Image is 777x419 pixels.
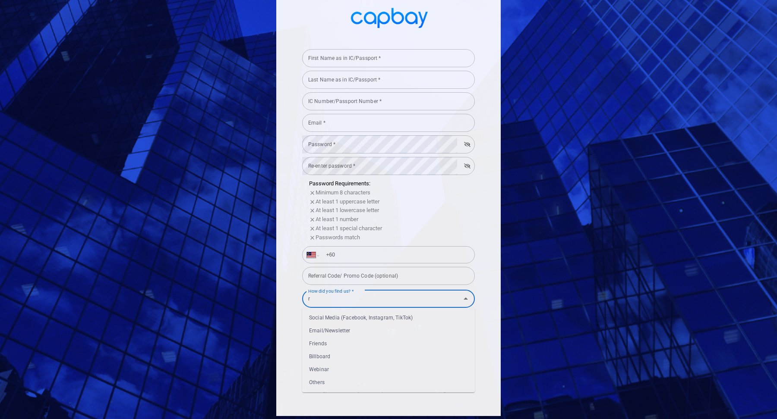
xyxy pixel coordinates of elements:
[316,189,370,196] span: Minimum 8 characters
[302,376,475,389] li: Others
[316,198,379,205] span: At least 1 uppercase letter
[302,325,475,338] li: Email/Newsletter
[460,293,472,305] button: Close
[309,180,370,187] span: Password Requirements:
[302,350,475,363] li: Billboard
[316,234,360,241] span: Passwords match
[316,216,358,222] span: At least 1 number
[302,363,475,376] li: Webinar
[302,338,475,350] li: Friends
[308,285,354,297] label: How did you find us? *
[316,207,379,213] span: At least 1 lowercase letter
[316,225,382,231] span: At least 1 special character
[321,248,470,262] input: Enter phone number *
[302,312,475,325] li: Social Media (Facebook, Instagram, TikTok)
